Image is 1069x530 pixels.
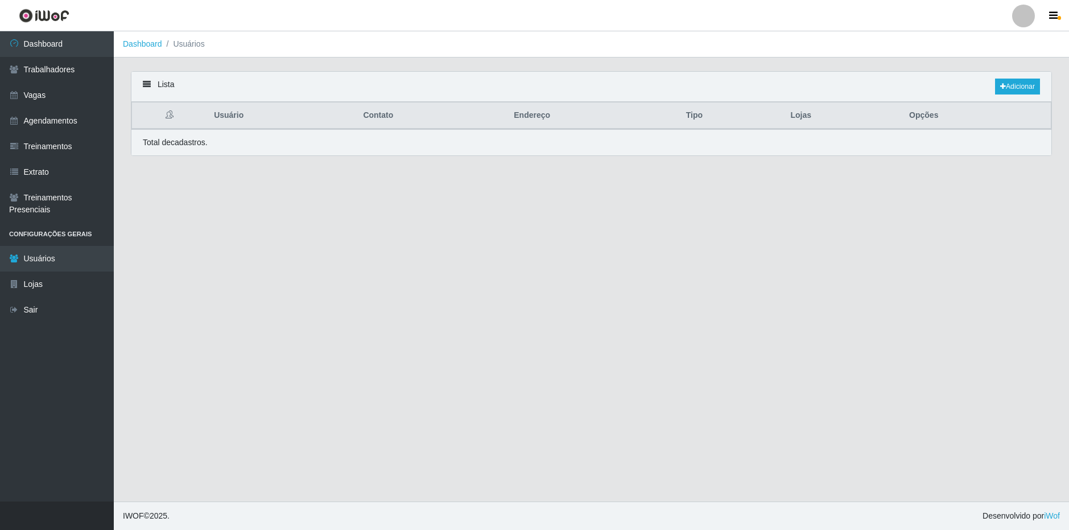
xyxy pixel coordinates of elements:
th: Contato [356,102,507,129]
span: Desenvolvido por [983,510,1060,522]
a: Dashboard [123,39,162,48]
li: Usuários [162,38,205,50]
img: CoreUI Logo [19,9,69,23]
span: IWOF [123,511,144,520]
p: Total de cadastros. [143,137,208,149]
a: iWof [1044,511,1060,520]
th: Usuário [207,102,356,129]
th: Lojas [783,102,902,129]
a: Adicionar [995,79,1040,95]
th: Endereço [507,102,679,129]
nav: breadcrumb [114,31,1069,57]
span: © 2025 . [123,510,170,522]
th: Tipo [679,102,784,129]
div: Lista [131,72,1051,102]
th: Opções [902,102,1051,129]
